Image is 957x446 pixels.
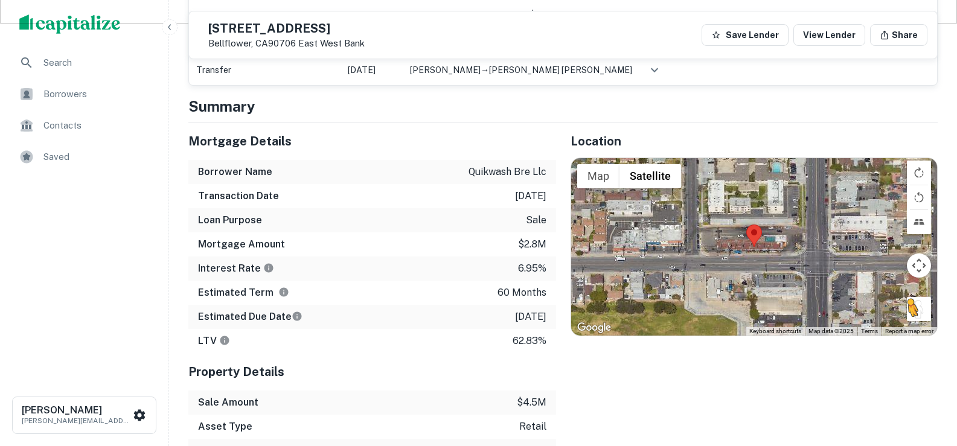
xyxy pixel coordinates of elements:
p: 60 months [498,285,546,300]
a: Borrowers [10,80,159,109]
h6: Loan Purpose [198,213,262,228]
p: [DATE] [515,189,546,203]
button: expand row [644,60,665,80]
p: [DATE] [515,310,546,324]
div: → [410,8,636,21]
span: Mortgage + Sale [196,10,261,19]
h6: Estimated Due Date [198,310,302,324]
button: Keyboard shortcuts [749,327,801,336]
p: 6.95% [518,261,546,276]
button: Map camera controls [907,253,931,278]
h6: Estimated Term [198,285,289,300]
a: Saved [10,142,159,171]
span: Transfer [196,65,231,75]
p: $2.8m [518,237,546,252]
a: Terms (opens in new tab) [861,328,878,334]
a: East West Bank [298,38,365,48]
a: Open this area in Google Maps (opens a new window) [574,320,614,336]
img: capitalize-logo.png [19,14,121,34]
span: Search [43,56,152,70]
h5: Location [571,132,938,150]
div: → [410,63,636,77]
a: View Lender [793,24,865,46]
h6: Transaction Date [198,189,279,203]
a: Search [10,48,159,77]
span: ($ 2.8M ) [528,10,557,19]
h4: Summary [188,95,938,117]
span: [PERSON_NAME] [PERSON_NAME] [489,65,632,75]
p: retail [519,419,546,434]
button: Show satellite imagery [619,164,681,188]
span: Contacts [43,118,152,133]
button: Rotate map clockwise [907,161,931,185]
span: Saved [43,150,152,164]
h6: Sale Amount [198,395,258,410]
button: Rotate map counterclockwise [907,185,931,209]
td: [DATE] [342,57,403,83]
h6: Asset Type [198,419,252,434]
h6: [PERSON_NAME] [22,406,130,415]
button: expand row [644,4,665,25]
p: sale [526,213,546,228]
td: [DATE] [342,2,403,27]
p: $4.5m [517,395,546,410]
a: Contacts [10,111,159,140]
h5: [STREET_ADDRESS] [208,22,365,34]
h6: Interest Rate [198,261,274,276]
h6: LTV [198,334,230,348]
span: [PERSON_NAME] [410,65,481,75]
h6: Mortgage Amount [198,237,285,252]
p: Bellflower, CA90706 [208,38,365,49]
button: Drag Pegman onto the map to open Street View [907,297,931,321]
iframe: Chat Widget [897,349,957,407]
svg: Term is based on a standard schedule for this type of loan. [278,287,289,298]
button: Save Lender [702,24,789,46]
h6: Borrower Name [198,165,272,179]
span: Borrowers [43,87,152,101]
span: Map data ©2025 [808,328,854,334]
button: [PERSON_NAME][PERSON_NAME][EMAIL_ADDRESS][DOMAIN_NAME] [12,397,156,434]
h5: Property Details [188,363,556,381]
a: Report a map error [885,328,933,334]
svg: The interest rates displayed on the website are for informational purposes only and may be report... [263,263,274,273]
button: Share [870,24,927,46]
p: quikwash bre llc [469,165,546,179]
p: 62.83% [513,334,546,348]
h5: Mortgage Details [188,132,556,150]
svg: Estimate is based on a standard schedule for this type of loan. [292,311,302,322]
span: bel comp llc [410,10,456,19]
button: Show street map [577,164,619,188]
span: quikwash bre llc [465,10,528,19]
button: Tilt map [907,210,931,234]
svg: LTVs displayed on the website are for informational purposes only and may be reported incorrectly... [219,335,230,346]
img: Google [574,320,614,336]
p: [PERSON_NAME][EMAIL_ADDRESS][DOMAIN_NAME] [22,415,130,426]
span: Currently viewing [266,8,334,21]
